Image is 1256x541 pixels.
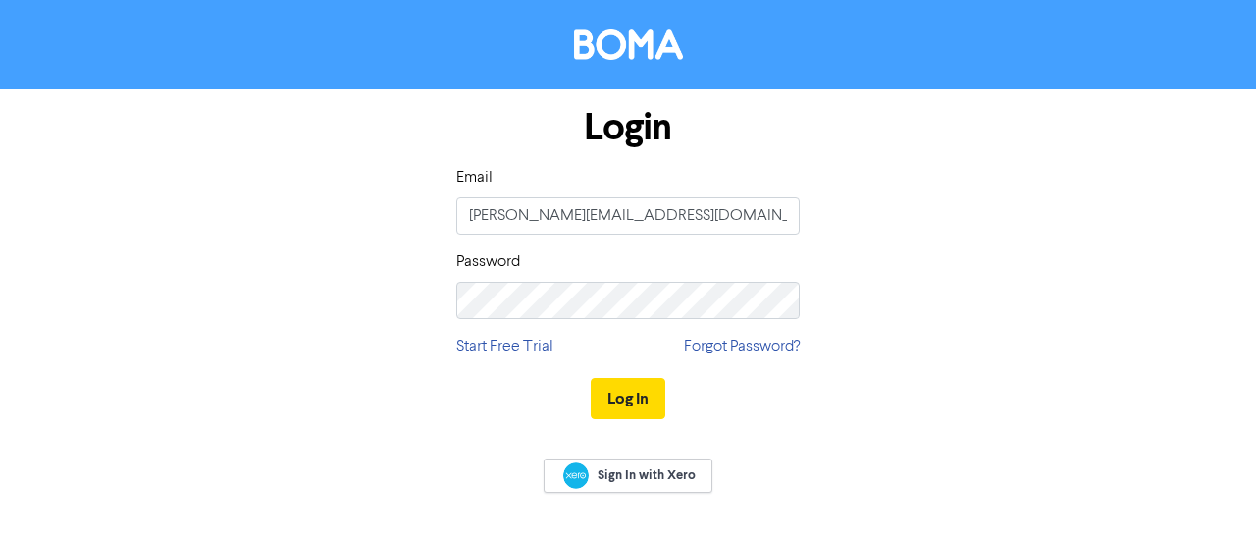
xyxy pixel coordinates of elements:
img: BOMA Logo [574,29,683,60]
a: Start Free Trial [456,335,553,358]
label: Password [456,250,520,274]
a: Sign In with Xero [544,459,712,493]
span: Sign In with Xero [598,466,696,484]
button: Log In [591,378,665,419]
label: Email [456,166,493,189]
h1: Login [456,105,800,150]
a: Forgot Password? [684,335,800,358]
img: Xero logo [563,462,589,489]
